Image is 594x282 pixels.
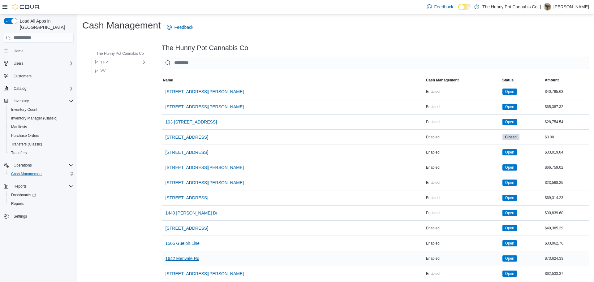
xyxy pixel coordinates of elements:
div: $30,839.60 [544,209,589,217]
div: $23,568.25 [544,179,589,186]
a: Dashboards [6,191,76,199]
a: Transfers [9,149,29,157]
span: Inventory Count [9,106,74,113]
span: Cash Management [9,170,74,178]
span: Operations [11,162,74,169]
button: Customers [1,72,76,80]
span: Inventory Manager (Classic) [9,115,74,122]
span: Inventory [11,97,74,105]
button: [STREET_ADDRESS][PERSON_NAME] [163,101,247,113]
span: Open [505,119,514,125]
button: Status [501,76,544,84]
span: Closed [502,134,519,140]
div: $69,314.23 [544,194,589,202]
button: [STREET_ADDRESS][PERSON_NAME] [163,161,247,174]
span: Open [502,104,517,110]
span: Customers [14,74,32,79]
button: [STREET_ADDRESS] [163,131,211,143]
span: Settings [11,212,74,220]
span: Name [163,78,173,83]
button: [STREET_ADDRESS] [163,222,211,234]
div: Enabled [425,255,501,262]
span: Transfers [9,149,74,157]
a: Manifests [9,123,29,131]
div: $40,795.63 [544,88,589,95]
span: Open [502,164,517,171]
p: The Hunny Pot Cannabis Co [482,3,537,11]
span: Inventory Count [11,107,37,112]
p: [PERSON_NAME] [553,3,589,11]
a: Reports [9,200,27,207]
span: [STREET_ADDRESS] [166,149,208,155]
span: 1642 Merivale Rd [166,255,200,262]
span: Open [505,271,514,276]
span: Open [502,225,517,231]
button: Amount [544,76,589,84]
span: Feedback [174,24,193,30]
a: Customers [11,72,34,80]
button: [STREET_ADDRESS] [163,146,211,158]
button: Inventory Count [6,105,76,114]
button: Settings [1,212,76,221]
span: [STREET_ADDRESS][PERSON_NAME] [166,104,244,110]
span: Customers [11,72,74,80]
span: Catalog [14,86,26,91]
div: $65,387.32 [544,103,589,111]
span: Home [11,47,74,55]
a: Feedback [424,1,456,13]
div: Enabled [425,224,501,232]
span: Open [502,271,517,277]
span: Open [502,240,517,246]
button: 1642 Merivale Rd [163,252,202,265]
span: Catalog [11,85,74,92]
div: Enabled [425,270,501,277]
button: Cash Management [425,76,501,84]
button: Catalog [1,84,76,93]
div: Enabled [425,149,501,156]
span: Operations [14,163,32,168]
span: Open [502,210,517,216]
span: Open [502,255,517,262]
span: [STREET_ADDRESS] [166,225,208,231]
span: Open [505,180,514,185]
span: Inventory Manager (Classic) [11,116,58,121]
span: 103-[STREET_ADDRESS] [166,119,217,125]
div: Enabled [425,179,501,186]
span: Transfers [11,150,27,155]
button: Reports [6,199,76,208]
button: VV [92,67,108,75]
button: Transfers (Classic) [6,140,76,149]
button: [STREET_ADDRESS][PERSON_NAME] [163,85,247,98]
span: [STREET_ADDRESS][PERSON_NAME] [166,164,244,171]
span: Users [11,60,74,67]
span: VV [101,68,105,73]
span: Purchase Orders [9,132,74,139]
span: Open [502,195,517,201]
span: [STREET_ADDRESS][PERSON_NAME] [166,180,244,186]
a: Dashboards [9,191,38,199]
button: Inventory Manager (Classic) [6,114,76,123]
button: THP [92,59,110,66]
span: 1505 Guelph Line [166,240,200,246]
a: Transfers (Classic) [9,141,45,148]
span: Cash Management [426,78,459,83]
span: Reports [11,183,74,190]
h3: The Hunny Pot Cannabis Co [162,44,248,52]
div: $33,062.76 [544,240,589,247]
div: $33,019.04 [544,149,589,156]
span: The Hunny Pot Cannabis Co [97,51,144,56]
span: Open [505,150,514,155]
span: [STREET_ADDRESS] [166,195,208,201]
a: Home [11,47,26,55]
div: $73,624.33 [544,255,589,262]
span: Open [505,241,514,246]
span: Home [14,49,24,54]
a: Inventory Manager (Classic) [9,115,60,122]
button: Purchase Orders [6,131,76,140]
button: Transfers [6,149,76,157]
div: $62,533.37 [544,270,589,277]
div: $28,754.54 [544,118,589,126]
a: Cash Management [9,170,45,178]
button: 103-[STREET_ADDRESS] [163,116,220,128]
a: Purchase Orders [9,132,42,139]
